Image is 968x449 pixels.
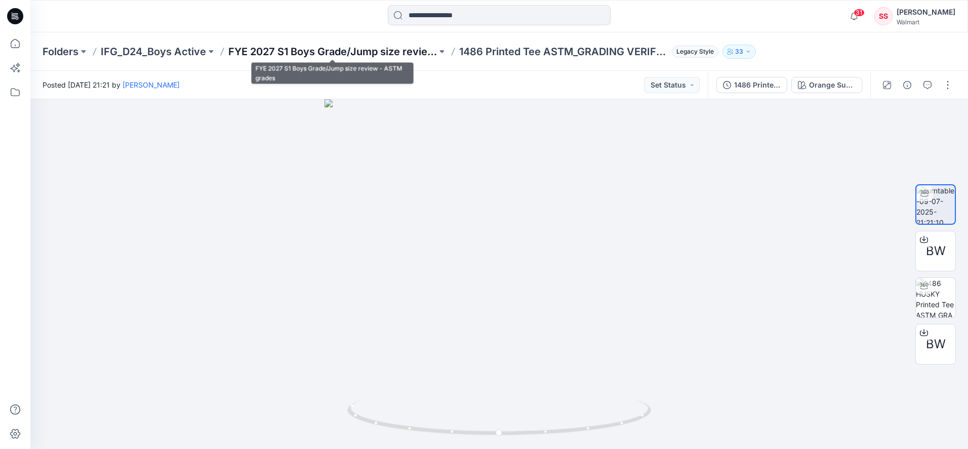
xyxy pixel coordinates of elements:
[672,46,718,58] span: Legacy Style
[101,45,206,59] a: IFG_D24_Boys Active
[854,9,865,17] span: 31
[668,45,718,59] button: Legacy Style
[899,77,915,93] button: Details
[43,79,180,90] span: Posted [DATE] 21:21 by
[459,45,668,59] p: 1486 Printed Tee ASTM_GRADING VERIFICATION
[926,242,946,260] span: BW
[722,45,756,59] button: 33
[735,46,743,57] p: 33
[123,80,180,89] a: [PERSON_NAME]
[716,77,787,93] button: 1486 Printed Tee ASTM_GRADING VERIFICATION
[897,6,955,18] div: [PERSON_NAME]
[734,79,781,91] div: 1486 Printed Tee ASTM_GRADING VERIFICATION
[228,45,437,59] a: FYE 2027 S1 Boys Grade/Jump size review - ASTM grades
[809,79,856,91] div: Orange Sunshine MPRT_468
[43,45,78,59] a: Folders
[926,335,946,353] span: BW
[791,77,862,93] button: Orange Sunshine MPRT_468
[874,7,893,25] div: SS
[916,278,955,317] img: 1486 HUSKY Printed Tee ASTM_GRADING VERIFICATION
[897,18,955,26] div: Walmart
[916,185,955,224] img: turntable-09-07-2025-21:21:10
